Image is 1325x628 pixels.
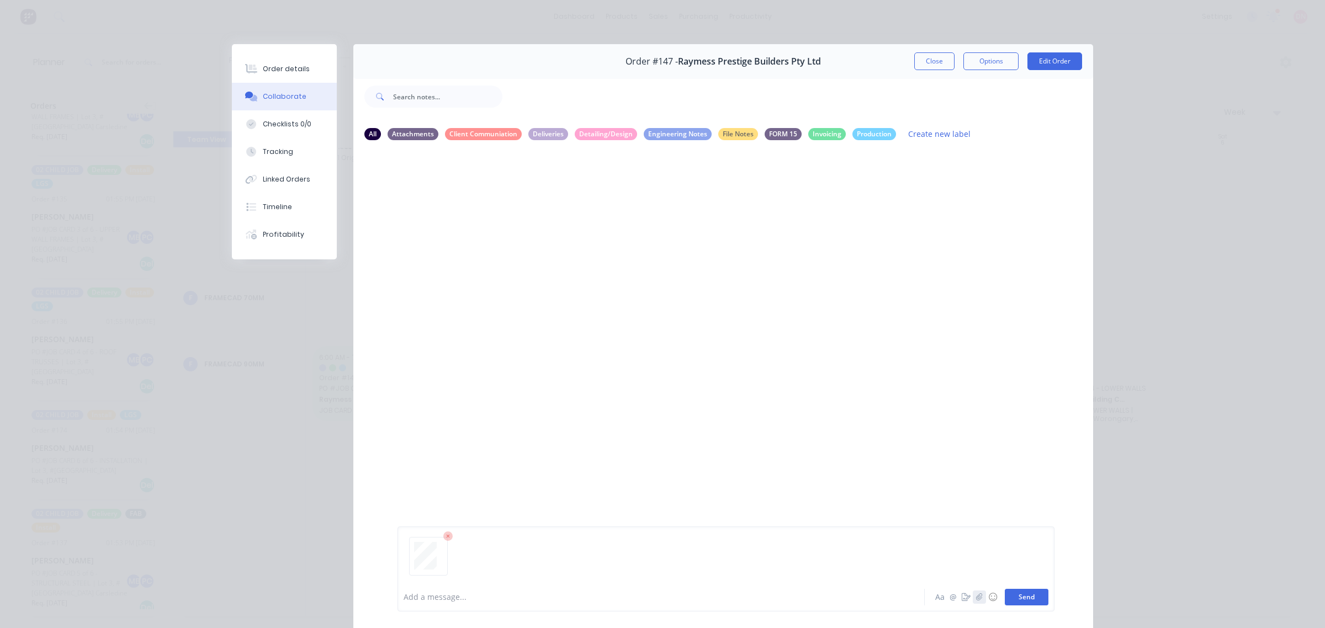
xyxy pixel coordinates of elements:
[263,119,311,129] div: Checklists 0/0
[575,128,637,140] div: Detailing/Design
[852,128,896,140] div: Production
[1027,52,1082,70] button: Edit Order
[232,110,337,138] button: Checklists 0/0
[765,128,802,140] div: FORM 15
[933,590,946,604] button: Aa
[678,56,821,67] span: Raymess Prestige Builders Pty Ltd
[232,55,337,83] button: Order details
[232,83,337,110] button: Collaborate
[232,166,337,193] button: Linked Orders
[393,86,502,108] input: Search notes...
[808,128,846,140] div: Invoicing
[263,92,306,102] div: Collaborate
[718,128,758,140] div: File Notes
[263,230,304,240] div: Profitability
[903,126,977,141] button: Create new label
[263,147,293,157] div: Tracking
[263,202,292,212] div: Timeline
[232,193,337,221] button: Timeline
[263,174,310,184] div: Linked Orders
[263,64,310,74] div: Order details
[364,128,381,140] div: All
[963,52,1019,70] button: Options
[232,221,337,248] button: Profitability
[388,128,438,140] div: Attachments
[1005,589,1048,605] button: Send
[914,52,955,70] button: Close
[946,590,960,604] button: @
[644,128,712,140] div: Engineering Notes
[232,138,337,166] button: Tracking
[626,56,678,67] span: Order #147 -
[528,128,568,140] div: Deliveries
[445,128,522,140] div: Client Communiation
[986,590,999,604] button: ☺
